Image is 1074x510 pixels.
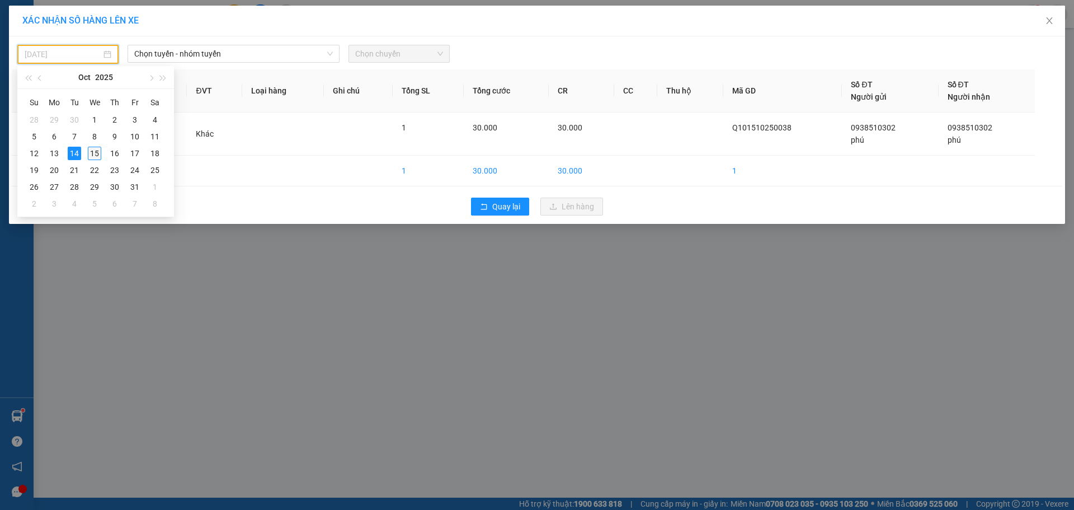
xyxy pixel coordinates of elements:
[402,123,406,132] span: 1
[48,180,61,194] div: 27
[540,198,603,216] button: uploadLên hàng
[324,69,393,113] th: Ghi chú
[148,130,162,143] div: 11
[108,113,121,127] div: 2
[44,128,64,145] td: 2025-10-06
[128,147,142,160] div: 17
[105,27,468,41] li: [STREET_ADDRESS][PERSON_NAME]. [GEOGRAPHIC_DATA], Tỉnh [GEOGRAPHIC_DATA]
[24,128,44,145] td: 2025-10-05
[68,147,81,160] div: 14
[851,123,896,132] span: 0938510302
[471,198,529,216] button: rollbackQuay lại
[64,128,84,145] td: 2025-10-07
[27,197,41,210] div: 2
[128,163,142,177] div: 24
[393,69,464,113] th: Tổng SL
[24,111,44,128] td: 2025-09-28
[88,197,101,210] div: 5
[68,180,81,194] div: 28
[464,69,549,113] th: Tổng cước
[27,130,41,143] div: 5
[128,197,142,210] div: 7
[44,162,64,179] td: 2025-10-20
[84,111,105,128] td: 2025-10-01
[64,145,84,162] td: 2025-10-14
[145,145,165,162] td: 2025-10-18
[148,163,162,177] div: 25
[1045,16,1054,25] span: close
[48,113,61,127] div: 29
[614,69,657,113] th: CC
[24,195,44,212] td: 2025-11-02
[24,93,44,111] th: Su
[108,130,121,143] div: 9
[108,180,121,194] div: 30
[68,163,81,177] div: 21
[105,93,125,111] th: Th
[78,66,91,88] button: Oct
[128,180,142,194] div: 31
[128,130,142,143] div: 10
[148,180,162,194] div: 1
[125,179,145,195] td: 2025-10-31
[134,45,333,62] span: Chọn tuyến - nhóm tuyến
[24,145,44,162] td: 2025-10-12
[187,69,242,113] th: ĐVT
[105,179,125,195] td: 2025-10-30
[88,147,101,160] div: 15
[25,48,101,60] input: 14/10/2025
[145,128,165,145] td: 2025-10-11
[125,162,145,179] td: 2025-10-24
[851,135,864,144] span: phú
[145,162,165,179] td: 2025-10-25
[723,69,842,113] th: Mã GD
[84,195,105,212] td: 2025-11-05
[145,93,165,111] th: Sa
[44,145,64,162] td: 2025-10-13
[732,123,792,132] span: Q101510250038
[27,147,41,160] div: 12
[68,113,81,127] div: 30
[242,69,324,113] th: Loại hàng
[549,69,614,113] th: CR
[48,163,61,177] div: 20
[64,162,84,179] td: 2025-10-21
[12,69,62,113] th: STT
[105,195,125,212] td: 2025-11-06
[948,123,992,132] span: 0938510302
[145,179,165,195] td: 2025-11-01
[64,195,84,212] td: 2025-11-04
[84,145,105,162] td: 2025-10-15
[108,147,121,160] div: 16
[851,80,872,89] span: Số ĐT
[187,113,242,156] td: Khác
[48,197,61,210] div: 3
[105,145,125,162] td: 2025-10-16
[27,163,41,177] div: 19
[464,156,549,186] td: 30.000
[44,111,64,128] td: 2025-09-29
[84,128,105,145] td: 2025-10-08
[125,195,145,212] td: 2025-11-07
[393,156,464,186] td: 1
[27,113,41,127] div: 28
[125,93,145,111] th: Fr
[14,81,103,100] b: GỬI : PV Q10
[327,50,333,57] span: down
[84,93,105,111] th: We
[22,15,139,26] span: XÁC NHẬN SỐ HÀNG LÊN XE
[128,113,142,127] div: 3
[64,93,84,111] th: Tu
[948,80,969,89] span: Số ĐT
[558,123,582,132] span: 30.000
[24,162,44,179] td: 2025-10-19
[14,14,70,70] img: logo.jpg
[125,111,145,128] td: 2025-10-03
[105,111,125,128] td: 2025-10-02
[88,163,101,177] div: 22
[64,179,84,195] td: 2025-10-28
[44,179,64,195] td: 2025-10-27
[657,69,723,113] th: Thu hộ
[108,197,121,210] div: 6
[44,93,64,111] th: Mo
